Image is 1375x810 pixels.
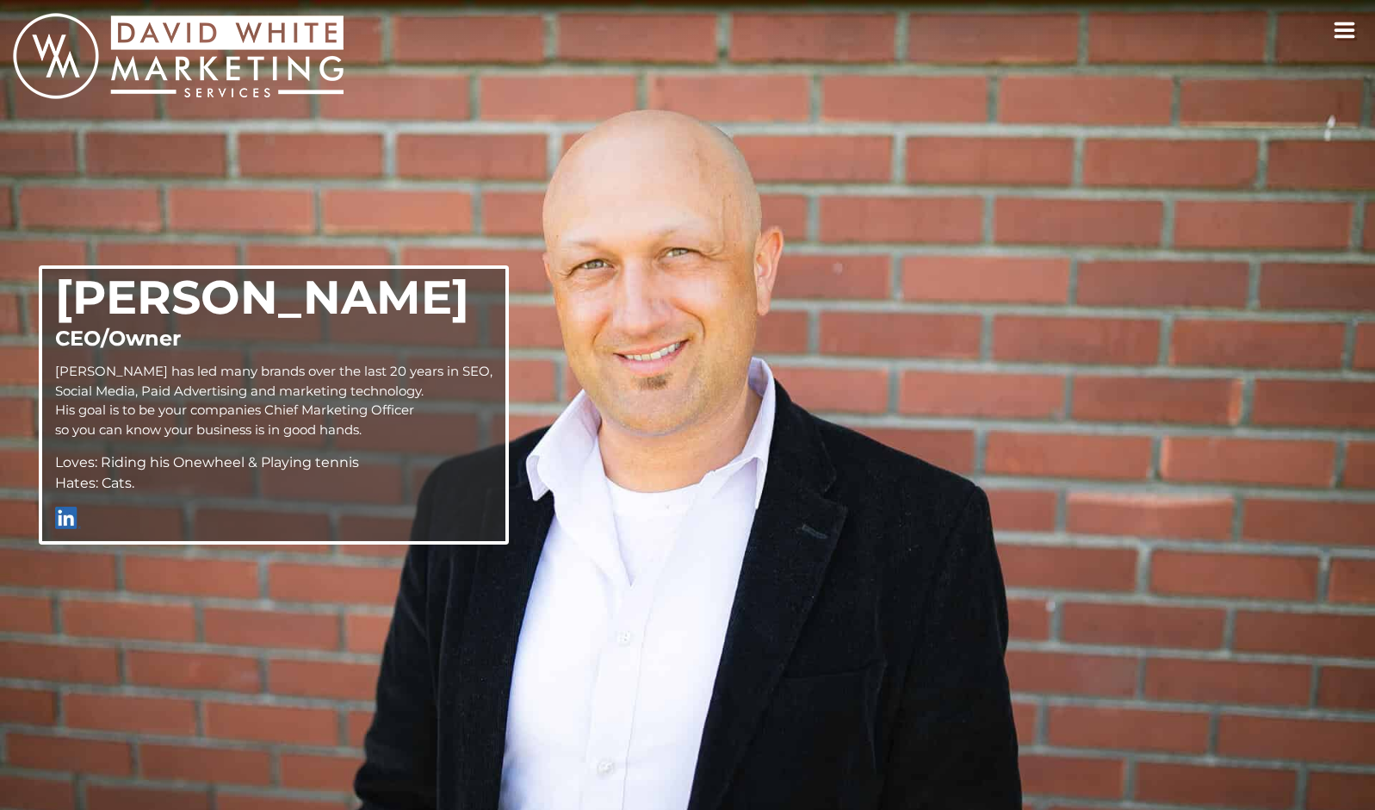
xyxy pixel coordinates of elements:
[13,13,344,99] img: White Marketing - get found, lead digital
[55,275,492,320] h2: [PERSON_NAME]
[55,507,81,529] img: linkedin.png
[1328,13,1363,48] button: toggle navigation
[55,328,492,349] h3: CEO/Owner
[55,362,492,439] p: [PERSON_NAME] has led many brands over the last 20 years in SEO, Social Media, Paid Advertising a...
[55,454,359,470] span: Loves: Riding his Onewheel & Playing tennis
[13,13,344,105] a: White Marketing home link
[55,475,134,491] span: Hates: Cats.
